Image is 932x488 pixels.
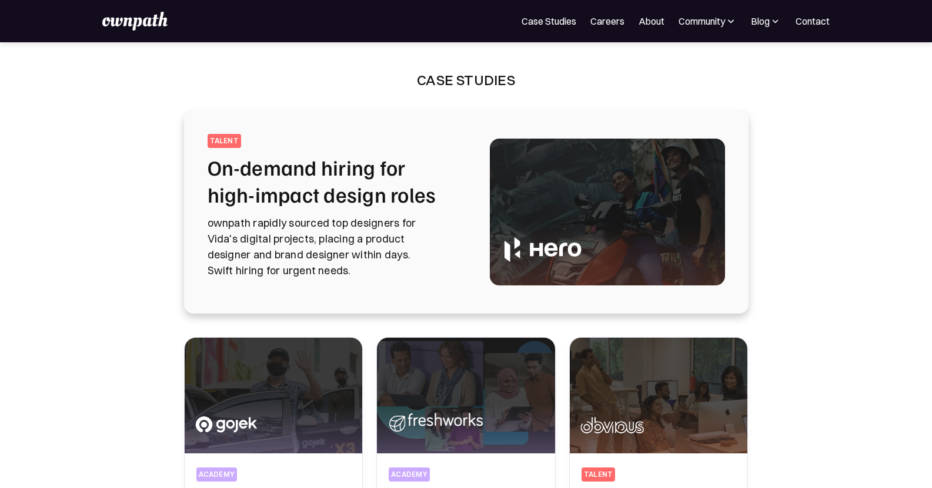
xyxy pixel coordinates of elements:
div: Blog [751,14,781,28]
img: Coaching Senior Designers to Design Managers [185,338,363,453]
img: In conversation with Obvious about their hiring experience with ownpath [570,338,748,453]
a: Case Studies [522,14,576,28]
img: Upskilling designers for high-impact product success [377,338,555,453]
div: academy [199,470,235,479]
div: Academy [391,470,427,479]
div: Case Studies [417,70,515,89]
div: Community [679,14,725,28]
a: talentOn-demand hiring for high-impact design rolesownpath rapidly sourced top designers for Vida... [208,134,725,290]
div: talent [210,136,239,146]
a: About [639,14,664,28]
div: Blog [751,14,770,28]
p: ownpath rapidly sourced top designers for Vida's digital projects, placing a product designer and... [208,215,462,278]
a: Contact [796,14,830,28]
a: Careers [590,14,624,28]
div: Community [679,14,737,28]
h2: On-demand hiring for high-impact design roles [208,154,462,208]
div: talent [584,470,613,479]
